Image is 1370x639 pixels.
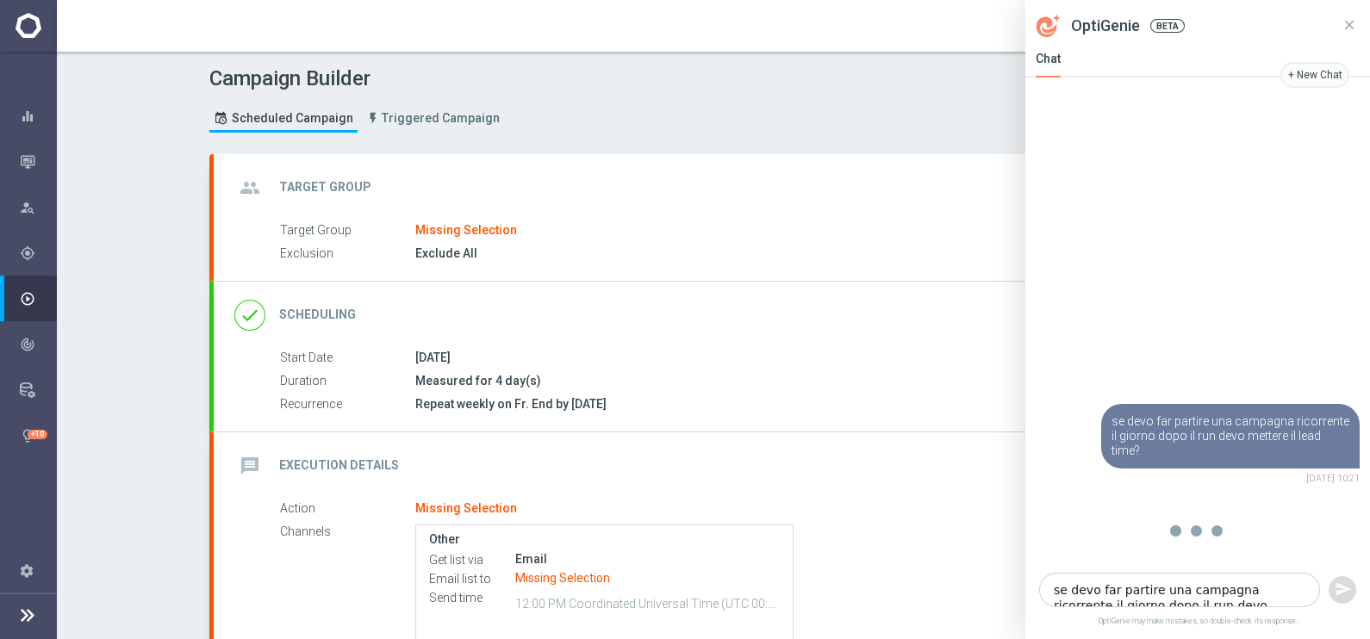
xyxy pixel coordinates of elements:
[20,428,35,444] i: lightbulb
[19,562,34,578] i: settings
[19,292,57,306] button: play_circle_outline Execute
[20,337,35,352] i: track_changes
[280,223,415,239] label: Target Group
[20,337,56,352] div: Analyze
[429,590,515,605] label: Send time
[20,139,56,184] div: Mission Control
[232,111,353,126] span: Scheduled Campaign
[515,550,780,568] div: Email
[19,201,57,214] button: person_search Explore
[1101,472,1360,487] div: [DATE] 10:21
[1101,404,1360,468] div: se devo far partire una campagna ricorrente il giorno dopo il run devo mettere il lead time?
[429,552,515,568] label: Get list via
[20,413,56,458] div: Optibot
[362,104,504,133] a: Triggered Campaign
[279,457,399,474] h2: Execution Details
[28,430,47,439] div: +10
[20,93,56,139] div: Dashboard
[280,501,415,517] label: Action
[20,382,56,398] div: Data Studio
[234,172,265,203] i: group
[19,246,57,260] button: gps_fixed Plan
[234,450,265,481] i: message
[280,397,415,413] label: Recurrence
[20,291,35,307] i: play_circle_outline
[415,501,517,517] div: Missing Selection
[209,66,508,91] h1: Campaign Builder
[415,395,1184,413] div: Repeat weekly on Fr. End by [DATE]
[280,374,415,389] label: Duration
[280,524,415,540] label: Channels
[234,300,265,331] i: done
[1037,15,1061,37] svg: OptiGenie Icon
[19,155,57,169] button: Mission Control
[415,223,517,239] div: Missing Selection
[1036,52,1061,78] div: Chat
[279,179,371,195] h2: Target Group
[279,307,356,323] h2: Scheduling
[429,532,780,547] label: Other
[1150,19,1185,33] span: BETA
[20,245,56,261] div: Plan
[20,109,35,124] i: equalizer
[415,349,1184,366] div: [DATE]
[415,372,1184,389] div: Measured for 4 day(s)
[515,571,610,586] div: Missing Selection
[19,383,57,397] button: Data Studio
[429,571,515,586] label: Email list to
[515,594,780,611] p: 12:00 PM Coordinated Universal Time (UTC 00:00)
[1288,68,1342,83] div: + New Chat
[9,548,45,593] div: Settings
[280,246,415,262] label: Exclusion
[382,111,500,126] span: Triggered Campaign
[234,450,1197,482] div: message Execution Details keyboard_arrow_down
[19,429,57,443] button: lightbulb Optibot +10
[20,200,56,215] div: Explore
[20,245,35,261] i: gps_fixed
[20,200,35,215] i: person_search
[20,291,56,307] div: Execute
[234,299,1197,332] div: done Scheduling keyboard_arrow_down
[280,351,415,366] label: Start Date
[209,104,358,133] a: Scheduled Campaign
[19,109,57,123] button: equalizer Dashboard
[234,171,1197,204] div: group Target Group keyboard_arrow_down
[19,338,57,351] button: track_changes Analyze
[1025,614,1370,639] span: OptiGenie may make mistakes, so double-check its response.
[415,245,1184,262] div: Exclude All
